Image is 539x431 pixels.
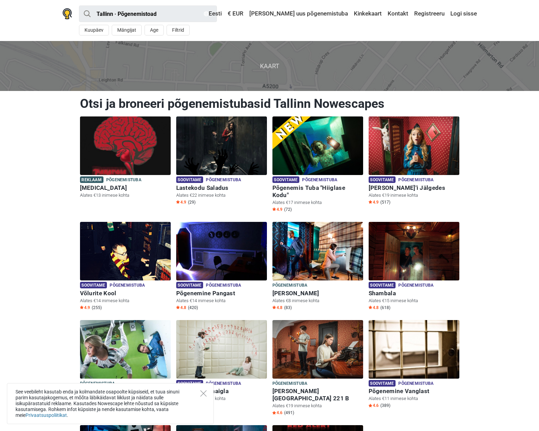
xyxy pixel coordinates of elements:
span: 4.9 [369,199,379,205]
span: (389) [380,403,390,408]
span: Põgenemistuba [398,380,433,388]
img: Star [176,306,180,309]
span: 4.9 [176,199,186,205]
span: Põgenemistuba [398,176,433,184]
button: Close [200,390,207,397]
a: Paranoia Reklaam Põgenemistuba [MEDICAL_DATA] Alates €13 inimese kohta [80,116,171,200]
a: Kontakt [386,8,410,20]
input: proovi “Tallinn” [79,6,217,22]
img: Shambala [369,222,459,280]
img: Star [369,404,372,407]
h6: Põgenemis Tuba "Hiiglase Kodu" [272,184,363,199]
img: Star [369,200,372,204]
span: Põgenemistuba [206,282,241,289]
a: Gravity Põgenemistuba Gravity Alates €24 inimese kohta Star4.7 (583) [80,320,171,410]
h6: Lastekodu Saladus [176,184,267,192]
span: Põgenemistuba [272,282,308,289]
span: 4.6 [369,403,379,408]
a: Baker Street 221 B Põgenemistuba [PERSON_NAME][GEOGRAPHIC_DATA] 221 B Alates €19 inimese kohta St... [272,320,363,417]
span: Põgenemistuba [206,176,241,184]
img: Nowescape logo [62,8,72,19]
span: Põgenemistuba [106,176,141,184]
h6: Shambala [369,290,459,297]
a: Psühhiaatriahaigla Soovitame Põgenemistuba Psühhiaatriahaigla Alates €19 inimese kohta Star4.7 (463) [176,320,267,410]
p: Alates €19 inimese kohta [369,192,459,198]
a: Lastekodu Saladus Soovitame Põgenemistuba Lastekodu Saladus Alates €22 inimese kohta Star4.9 (29) [176,116,267,206]
button: Mängijat [112,25,142,35]
span: Soovitame [272,176,300,183]
span: Põgenemistuba [302,176,337,184]
img: Põgenemine Vanglast [369,320,459,379]
span: (83) [284,305,292,310]
span: Soovitame [369,282,396,288]
img: Star [272,207,276,211]
img: Alice'i Jälgedes [369,116,459,175]
a: Võlurite Kool Soovitame Põgenemistuba Võlurite Kool Alates €14 inimese kohta Star4.9 (255) [80,222,171,312]
p: Alates €11 inimese kohta [369,396,459,402]
img: Eesti [204,11,209,16]
a: Põgenemis Tuba "Hiiglase Kodu" Soovitame Põgenemistuba Põgenemis Tuba "Hiiglase Kodu" Alates €17 ... [272,116,363,214]
img: Gravity [80,320,171,379]
span: 4.8 [176,305,186,310]
img: Baker Street 221 B [272,320,363,379]
img: Star [272,306,276,309]
span: Soovitame [176,176,203,183]
img: Lastekodu Saladus [176,116,267,175]
span: 4.8 [369,305,379,310]
img: Sherlock Holmes [272,222,363,280]
h6: [MEDICAL_DATA] [80,184,171,192]
a: [PERSON_NAME] uus põgenemistuba [248,8,350,20]
span: (420) [188,305,198,310]
span: (618) [380,305,390,310]
span: Soovitame [176,282,203,288]
img: Võlurite Kool [80,222,171,280]
a: € EUR [226,8,245,20]
a: Kinkekaart [352,8,383,20]
p: Alates €17 inimese kohta [272,199,363,206]
span: (255) [92,305,102,310]
span: Põgenemistuba [272,380,308,388]
span: Soovitame [176,380,203,387]
span: Põgenemistuba [80,380,115,388]
p: Alates €15 inimese kohta [369,298,459,304]
img: Põgenemine Pangast [176,222,267,280]
h6: Põgenemine Pangast [176,290,267,297]
img: Star [369,306,372,309]
a: Alice'i Jälgedes Soovitame Põgenemistuba [PERSON_NAME]'i Jälgedes Alates €19 inimese kohta Star4.... [369,116,459,206]
h1: Otsi ja broneeri põgenemistubasid Tallinn Nowescapes [80,96,459,111]
span: Soovitame [80,282,107,288]
a: Logi sisse [449,8,477,20]
div: See veebileht kasutab enda ja kolmandate osapoolte küpsiseid, et tuua sinuni parim kasutajakogemu... [7,383,214,424]
span: (29) [188,199,196,205]
h6: [PERSON_NAME] [272,290,363,297]
button: Age [144,25,164,35]
p: Alates €14 inimese kohta [176,298,267,304]
h6: Võlurite Kool [80,290,171,297]
img: Star [272,411,276,414]
span: Põgenemistuba [398,282,433,289]
a: Shambala Soovitame Põgenemistuba Shambala Alates €15 inimese kohta Star4.8 (618) [369,222,459,312]
button: Kuupäev [79,25,109,35]
a: Sherlock Holmes Põgenemistuba [PERSON_NAME] Alates €8 inimese kohta Star4.8 (83) [272,222,363,312]
span: 4.8 [272,305,282,310]
a: Põgenemine Vanglast Soovitame Põgenemistuba Põgenemine Vanglast Alates €11 inimese kohta Star4.6 ... [369,320,459,410]
span: (517) [380,199,390,205]
img: Star [176,200,180,204]
p: Alates €8 inimese kohta [272,298,363,304]
img: Star [80,306,83,309]
h6: Psühhiaatriahaigla [176,388,267,395]
span: (491) [284,410,294,415]
span: Soovitame [369,176,396,183]
p: Alates €22 inimese kohta [176,192,267,198]
button: Filtrid [167,25,190,35]
span: Põgenemistuba [110,282,145,289]
a: Privaatsuspoliitikat [26,412,67,418]
span: 4.9 [80,305,90,310]
h6: Põgenemine Vanglast [369,388,459,395]
p: Alates €19 inimese kohta [272,403,363,409]
p: Alates €14 inimese kohta [80,298,171,304]
span: 4.6 [272,410,282,415]
p: Alates €19 inimese kohta [176,396,267,402]
p: Alates €13 inimese kohta [80,192,171,198]
a: Eesti [202,8,223,20]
